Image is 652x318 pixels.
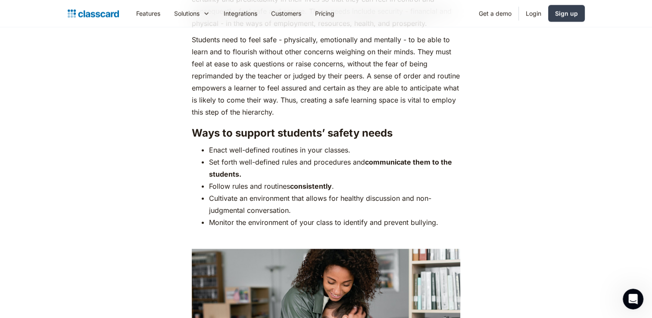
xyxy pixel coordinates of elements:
[548,5,585,22] a: Sign up
[264,4,308,23] a: Customers
[192,34,460,118] p: Students need to feel safe - physically, emotionally and mentally - to be able to learn and to fl...
[68,8,119,20] a: home
[217,4,264,23] a: Integrations
[209,216,460,228] li: Monitor the environment of your class to identify and prevent bullying.
[209,192,460,216] li: Cultivate an environment that allows for healthy discussion and non-judgmental conversation.
[519,4,548,23] a: Login
[209,144,460,156] li: Enact well-defined routines in your classes.
[290,182,332,190] strong: consistently
[555,9,578,18] div: Sign up
[209,156,460,180] li: Set forth well-defined rules and procedures and
[192,233,460,245] p: ‍
[623,289,643,309] iframe: Intercom live chat
[129,4,167,23] a: Features
[167,4,217,23] div: Solutions
[472,4,518,23] a: Get a demo
[209,180,460,192] li: Follow rules and routines .
[192,127,460,140] h3: Ways to support students’ safety needs
[308,4,341,23] a: Pricing
[174,9,200,18] div: Solutions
